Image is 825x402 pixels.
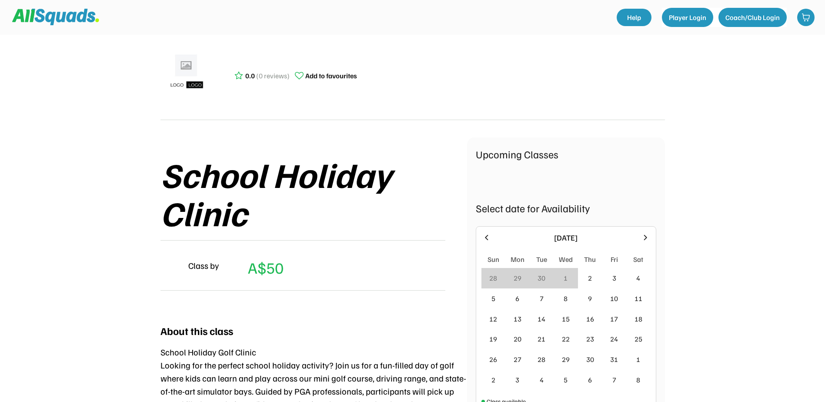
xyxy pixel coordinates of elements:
[165,51,208,95] img: ui-kit-placeholders-product-5_1200x.webp
[538,354,545,365] div: 28
[612,273,616,283] div: 3
[617,9,651,26] a: Help
[256,70,290,81] div: (0 reviews)
[636,375,640,385] div: 8
[536,254,547,265] div: Tue
[718,8,787,27] button: Coach/Club Login
[586,314,594,324] div: 16
[564,273,568,283] div: 1
[514,334,521,344] div: 20
[489,314,497,324] div: 12
[160,323,233,338] div: About this class
[514,354,521,365] div: 27
[489,273,497,283] div: 28
[564,375,568,385] div: 5
[540,375,544,385] div: 4
[588,375,592,385] div: 6
[586,334,594,344] div: 23
[635,314,642,324] div: 18
[562,354,570,365] div: 29
[476,200,656,216] div: Select date for Availability
[160,155,467,231] div: School Holiday Clinic
[610,293,618,304] div: 10
[635,293,642,304] div: 11
[514,314,521,324] div: 13
[489,354,497,365] div: 26
[188,259,219,272] div: Class by
[538,273,545,283] div: 30
[610,314,618,324] div: 17
[610,334,618,344] div: 24
[564,293,568,304] div: 8
[662,8,713,27] button: Player Login
[491,293,495,304] div: 5
[636,273,640,283] div: 4
[248,256,284,279] div: A$50
[635,334,642,344] div: 25
[802,13,810,22] img: shopping-cart-01%20%281%29.svg
[488,254,499,265] div: Sun
[515,375,519,385] div: 3
[633,254,643,265] div: Sat
[489,334,497,344] div: 19
[611,254,618,265] div: Fri
[588,293,592,304] div: 9
[540,293,544,304] div: 7
[610,354,618,365] div: 31
[476,146,656,162] div: Upcoming Classes
[491,375,495,385] div: 2
[511,254,524,265] div: Mon
[562,314,570,324] div: 15
[514,273,521,283] div: 29
[160,255,181,276] img: yH5BAEAAAAALAAAAAABAAEAAAIBRAA7
[559,254,573,265] div: Wed
[245,70,255,81] div: 0.0
[584,254,596,265] div: Thu
[538,334,545,344] div: 21
[562,334,570,344] div: 22
[538,314,545,324] div: 14
[305,70,357,81] div: Add to favourites
[12,9,99,25] img: Squad%20Logo.svg
[636,354,640,365] div: 1
[588,273,592,283] div: 2
[496,232,636,244] div: [DATE]
[586,354,594,365] div: 30
[612,375,616,385] div: 7
[515,293,519,304] div: 6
